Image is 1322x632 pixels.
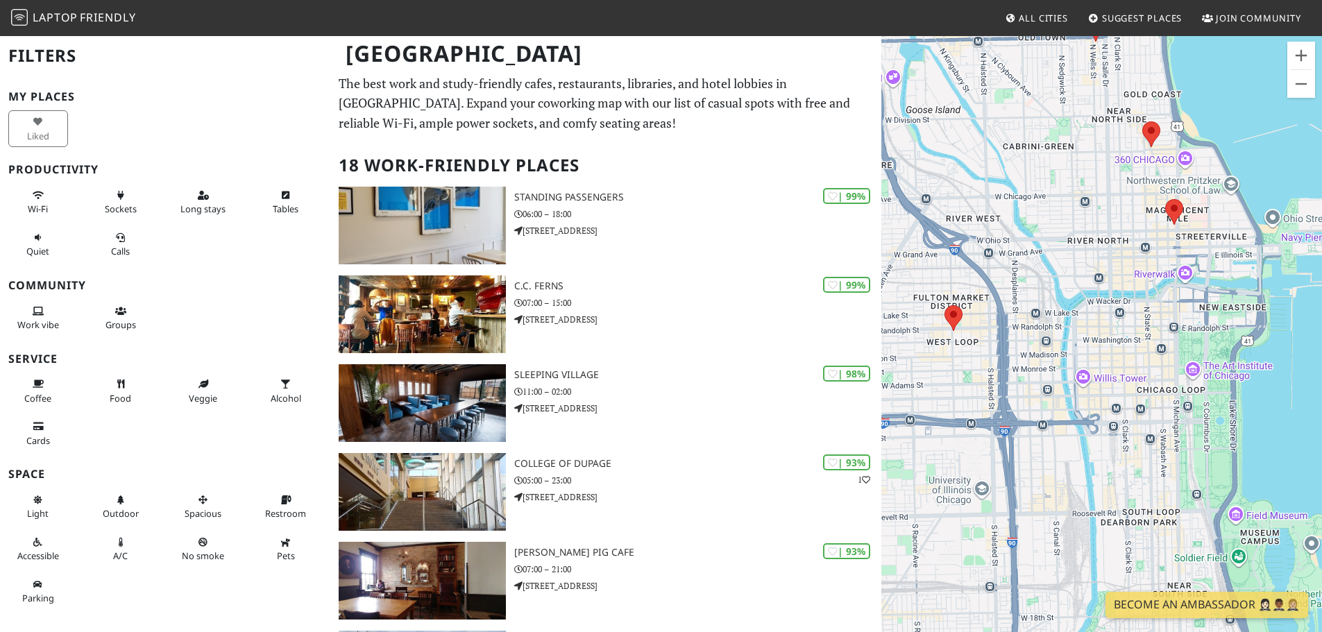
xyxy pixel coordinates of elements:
span: Suggest Places [1102,12,1183,24]
button: Coffee [8,373,68,409]
h3: Sleeping Village [514,369,881,381]
div: | 93% [823,543,870,559]
button: Parking [8,573,68,610]
button: Long stays [173,184,233,221]
img: LaptopFriendly [11,9,28,26]
p: 07:00 – 21:00 [514,563,881,576]
div: | 98% [823,366,870,382]
h3: Service [8,352,322,366]
button: Veggie [173,373,233,409]
span: People working [17,318,59,331]
span: Power sockets [105,203,137,215]
span: Restroom [265,507,306,520]
p: [STREET_ADDRESS] [514,313,881,326]
p: [STREET_ADDRESS] [514,224,881,237]
span: Outdoor area [103,507,139,520]
span: Quiet [26,245,49,257]
span: Parking [22,592,54,604]
a: C.C. Ferns | 99% C.C. Ferns 07:00 – 15:00 [STREET_ADDRESS] [330,275,881,353]
button: Wi-Fi [8,184,68,221]
img: Sleeping Village [339,364,506,442]
button: A/C [91,531,151,567]
button: Pets [256,531,316,567]
span: Coffee [24,392,51,404]
button: Tables [256,184,316,221]
span: Alcohol [271,392,301,404]
a: LaptopFriendly LaptopFriendly [11,6,136,31]
h3: College of DuPage [514,458,881,470]
button: Quiet [8,226,68,263]
span: Friendly [80,10,135,25]
h3: Standing Passengers [514,191,881,203]
button: Work vibe [8,300,68,336]
h2: Filters [8,35,322,77]
button: Sockets [91,184,151,221]
button: Accessible [8,531,68,567]
h3: [PERSON_NAME] Pig Cafe [514,547,881,558]
a: Suggest Places [1083,6,1188,31]
div: | 99% [823,188,870,204]
p: 06:00 – 18:00 [514,207,881,221]
span: Smoke free [182,549,224,562]
img: Bourgeois Pig Cafe [339,542,506,620]
div: | 99% [823,277,870,293]
button: Food [91,373,151,409]
span: Video/audio calls [111,245,130,257]
h3: Community [8,279,322,292]
span: Work-friendly tables [273,203,298,215]
span: Long stays [180,203,226,215]
img: College of DuPage [339,453,506,531]
p: 1 [858,473,870,486]
button: Cards [8,415,68,452]
div: | 93% [823,454,870,470]
img: C.C. Ferns [339,275,506,353]
p: 05:00 – 23:00 [514,474,881,487]
button: Zoom out [1287,70,1315,98]
span: Natural light [27,507,49,520]
button: Restroom [256,488,316,525]
span: Laptop [33,10,78,25]
p: The best work and study-friendly cafes, restaurants, libraries, and hotel lobbies in [GEOGRAPHIC_... [339,74,873,133]
a: All Cities [999,6,1074,31]
a: Become an Ambassador 🤵🏻‍♀️🤵🏾‍♂️🤵🏼‍♀️ [1105,592,1308,618]
span: Pet friendly [277,549,295,562]
span: Veggie [189,392,217,404]
img: Standing Passengers [339,187,506,264]
span: Stable Wi-Fi [28,203,48,215]
a: College of DuPage | 93% 1 College of DuPage 05:00 – 23:00 [STREET_ADDRESS] [330,453,881,531]
span: Credit cards [26,434,50,447]
span: Accessible [17,549,59,562]
button: Outdoor [91,488,151,525]
button: Light [8,488,68,525]
h1: [GEOGRAPHIC_DATA] [334,35,879,73]
p: [STREET_ADDRESS] [514,490,881,504]
a: Sleeping Village | 98% Sleeping Village 11:00 – 02:00 [STREET_ADDRESS] [330,364,881,442]
h3: Space [8,468,322,481]
a: Bourgeois Pig Cafe | 93% [PERSON_NAME] Pig Cafe 07:00 – 21:00 [STREET_ADDRESS] [330,542,881,620]
a: Standing Passengers | 99% Standing Passengers 06:00 – 18:00 [STREET_ADDRESS] [330,187,881,264]
button: Calls [91,226,151,263]
h2: 18 Work-Friendly Places [339,144,873,187]
span: Spacious [185,507,221,520]
span: Food [110,392,131,404]
a: Join Community [1196,6,1307,31]
span: Group tables [105,318,136,331]
span: Air conditioned [113,549,128,562]
button: Zoom in [1287,42,1315,69]
h3: C.C. Ferns [514,280,881,292]
button: Groups [91,300,151,336]
span: Join Community [1216,12,1301,24]
button: Alcohol [256,373,316,409]
p: [STREET_ADDRESS] [514,579,881,592]
button: Spacious [173,488,233,525]
p: 11:00 – 02:00 [514,385,881,398]
h3: Productivity [8,163,322,176]
h3: My Places [8,90,322,103]
span: All Cities [1019,12,1068,24]
p: [STREET_ADDRESS] [514,402,881,415]
button: No smoke [173,531,233,567]
p: 07:00 – 15:00 [514,296,881,309]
